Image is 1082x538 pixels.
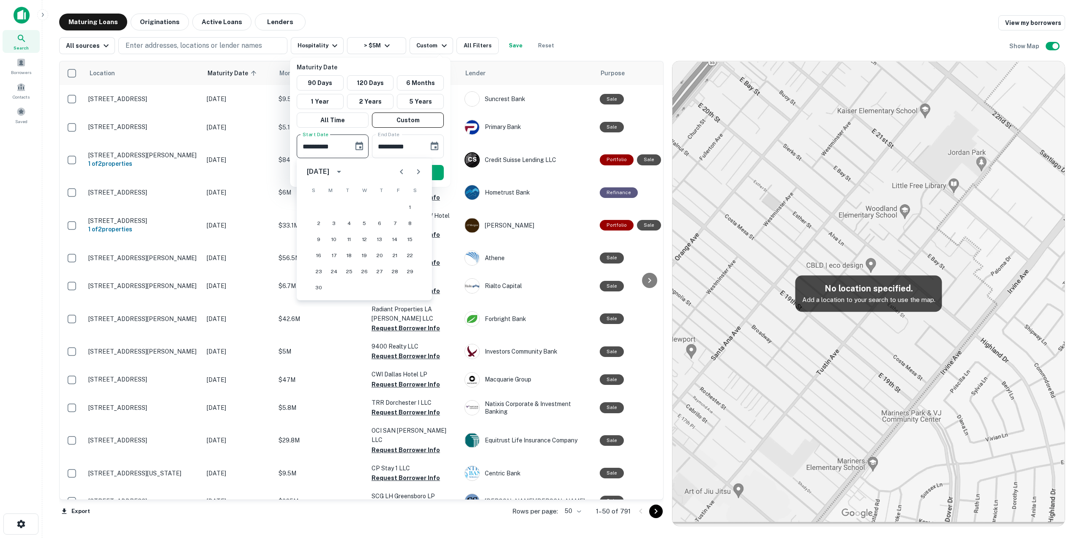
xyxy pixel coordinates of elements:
[311,280,326,295] button: 30
[397,75,444,91] button: 6 Months
[372,216,387,231] button: 6
[323,182,338,199] span: Monday
[297,94,344,109] button: 1 Year
[342,264,357,279] button: 25
[372,232,387,247] button: 13
[387,248,402,263] button: 21
[402,232,418,247] button: 15
[297,75,344,91] button: 90 Days
[372,264,387,279] button: 27
[387,264,402,279] button: 28
[372,113,444,128] button: Custom
[347,94,394,109] button: 2 Years
[340,182,355,199] span: Tuesday
[426,138,443,155] button: Choose date, selected date is Apr 10, 2026
[332,165,346,179] button: calendar view is open, switch to year view
[391,182,406,199] span: Friday
[387,232,402,247] button: 14
[326,216,342,231] button: 3
[393,163,410,180] button: Previous month
[402,216,418,231] button: 8
[297,113,369,128] button: All Time
[311,248,326,263] button: 16
[347,75,394,91] button: 120 Days
[311,232,326,247] button: 9
[402,248,418,263] button: 22
[303,131,328,138] label: Start Date
[357,232,372,247] button: 12
[342,248,357,263] button: 18
[402,200,418,215] button: 1
[407,182,423,199] span: Saturday
[326,248,342,263] button: 17
[410,163,427,180] button: Next month
[357,264,372,279] button: 26
[342,232,357,247] button: 11
[372,248,387,263] button: 20
[311,264,326,279] button: 23
[306,182,321,199] span: Sunday
[357,182,372,199] span: Wednesday
[307,167,329,177] div: [DATE]
[402,264,418,279] button: 29
[297,63,447,72] p: Maturity Date
[357,248,372,263] button: 19
[311,216,326,231] button: 2
[387,216,402,231] button: 7
[378,131,399,138] label: End Date
[351,138,368,155] button: Choose date, selected date is Oct 12, 2025
[342,216,357,231] button: 4
[326,264,342,279] button: 24
[357,216,372,231] button: 5
[374,182,389,199] span: Thursday
[326,232,342,247] button: 10
[397,94,444,109] button: 5 Years
[1040,470,1082,511] iframe: Chat Widget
